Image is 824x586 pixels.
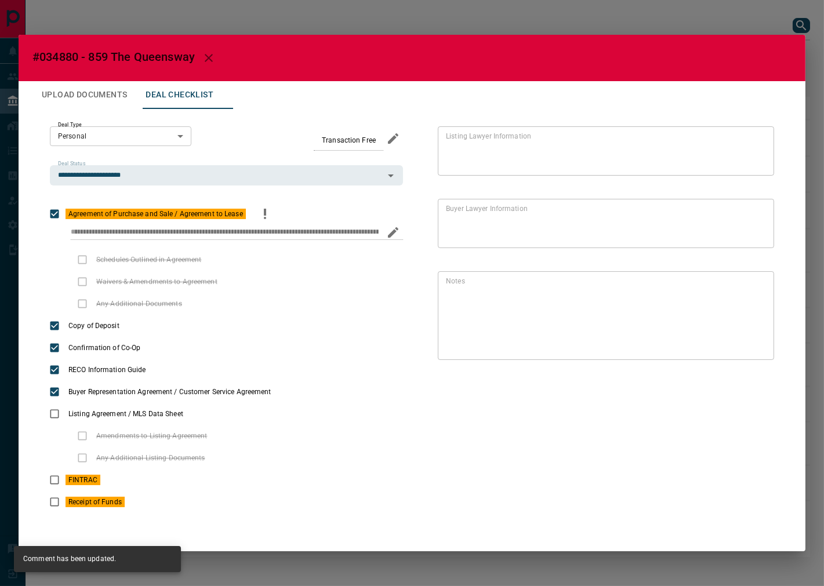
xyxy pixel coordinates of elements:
button: edit [383,223,403,242]
span: Schedules Outlined in Agreement [93,254,205,265]
span: Buyer Representation Agreement / Customer Service Agreement [66,387,274,397]
textarea: text field [446,276,761,355]
button: Upload Documents [32,81,136,109]
span: RECO Information Guide [66,365,148,375]
textarea: text field [446,204,761,243]
textarea: text field [446,132,761,171]
span: FINTRAC [66,475,100,485]
button: Deal Checklist [136,81,223,109]
span: Copy of Deposit [66,321,122,331]
button: edit [383,129,403,148]
div: Personal [50,126,191,146]
div: Comment has been updated. [23,549,116,569]
span: Amendments to Listing Agreement [93,431,210,441]
label: Deal Status [58,160,85,168]
span: Listing Agreement / MLS Data Sheet [66,409,186,419]
span: Waivers & Amendments to Agreement [93,276,220,287]
span: Receipt of Funds [66,497,125,507]
button: Open [383,168,399,184]
span: Confirmation of Co-Op [66,343,143,353]
span: Any Additional Listing Documents [93,453,208,463]
span: Agreement of Purchase and Sale / Agreement to Lease [66,209,246,219]
label: Deal Type [58,121,82,129]
input: checklist input [71,225,379,240]
span: #034880 - 859 The Queensway [32,50,195,64]
span: Any Additional Documents [93,299,185,309]
button: priority [255,203,275,225]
